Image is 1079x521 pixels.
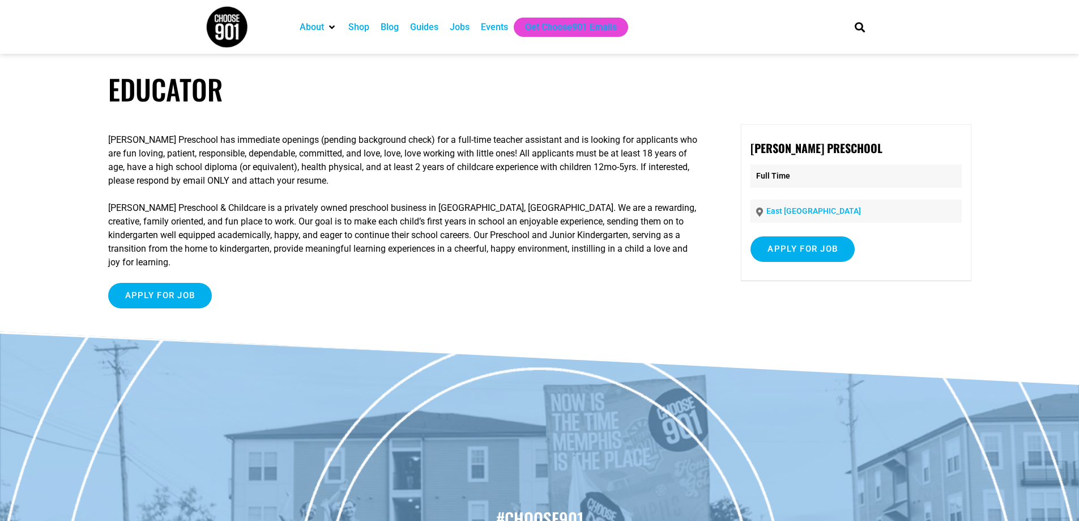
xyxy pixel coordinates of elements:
[294,18,835,37] nav: Main nav
[381,20,399,34] a: Blog
[108,201,698,269] p: [PERSON_NAME] Preschool & Childcare is a privately owned preschool business in [GEOGRAPHIC_DATA],...
[348,20,369,34] a: Shop
[850,18,869,36] div: Search
[108,73,971,106] h1: Educator
[750,164,961,188] p: Full Time
[108,283,212,308] input: Apply for job
[525,20,617,34] a: Get Choose901 Emails
[750,139,882,156] strong: [PERSON_NAME] Preschool
[300,20,324,34] a: About
[294,18,343,37] div: About
[766,206,861,215] a: East [GEOGRAPHIC_DATA]
[750,236,855,262] input: Apply for job
[410,20,438,34] a: Guides
[481,20,508,34] a: Events
[450,20,470,34] a: Jobs
[108,133,698,188] p: [PERSON_NAME] Preschool has immediate openings (pending background check) for a full-time teacher...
